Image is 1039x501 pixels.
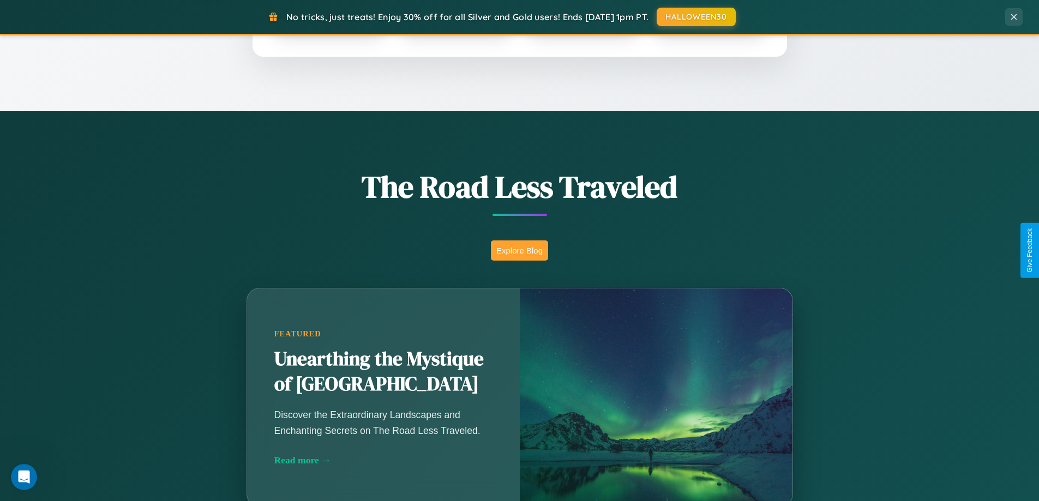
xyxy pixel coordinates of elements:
p: Discover the Extraordinary Landscapes and Enchanting Secrets on The Road Less Traveled. [274,407,493,438]
h2: Unearthing the Mystique of [GEOGRAPHIC_DATA] [274,347,493,397]
span: No tricks, just treats! Enjoy 30% off for all Silver and Gold users! Ends [DATE] 1pm PT. [286,11,648,22]
button: Explore Blog [491,240,548,261]
div: Read more → [274,455,493,466]
button: HALLOWEEN30 [657,8,736,26]
h1: The Road Less Traveled [193,166,847,208]
div: Featured [274,329,493,339]
iframe: Intercom live chat [11,464,37,490]
div: Give Feedback [1026,228,1034,273]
